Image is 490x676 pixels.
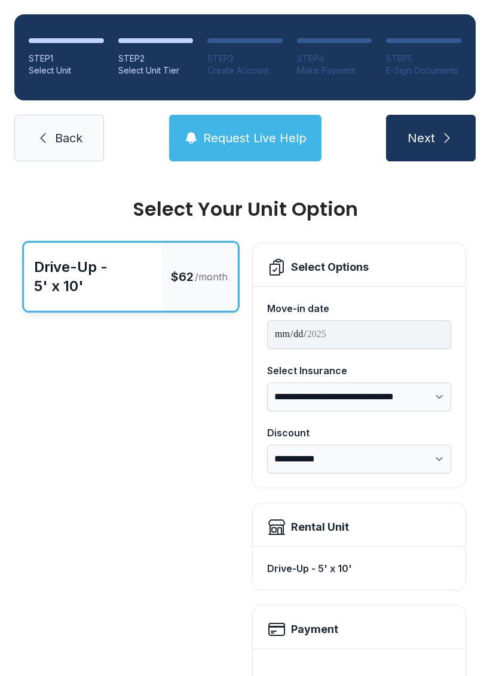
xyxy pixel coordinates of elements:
[291,259,369,276] div: Select Options
[24,200,466,219] div: Select Your Unit Option
[291,519,349,536] div: Rental Unit
[267,301,451,316] div: Move-in date
[203,130,307,146] span: Request Live Help
[386,65,461,77] div: E-Sign Documents
[34,258,152,296] div: Drive-Up - 5' x 10'
[118,53,194,65] div: STEP 2
[207,65,283,77] div: Create Account
[267,363,451,378] div: Select Insurance
[29,53,104,65] div: STEP 1
[195,270,228,284] span: /month
[29,65,104,77] div: Select Unit
[297,53,372,65] div: STEP 4
[291,621,338,638] h2: Payment
[267,426,451,440] div: Discount
[267,383,451,411] select: Select Insurance
[55,130,82,146] span: Back
[408,130,435,146] span: Next
[297,65,372,77] div: Make Payment
[118,65,194,77] div: Select Unit Tier
[207,53,283,65] div: STEP 3
[267,445,451,473] select: Discount
[267,556,451,580] div: Drive-Up - 5' x 10'
[386,53,461,65] div: STEP 5
[171,268,194,285] span: $62
[267,320,451,349] input: Move-in date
